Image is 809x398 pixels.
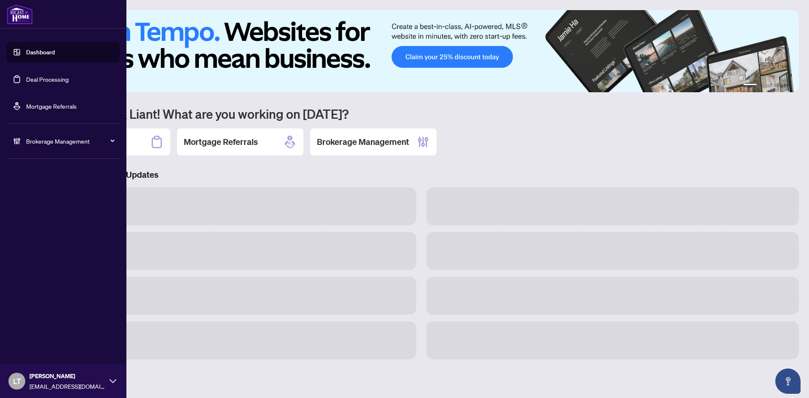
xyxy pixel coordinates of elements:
[44,106,799,122] h1: Welcome back Liant! What are you working on [DATE]?
[29,371,105,381] span: [PERSON_NAME]
[743,84,757,87] button: 1
[7,4,33,24] img: logo
[44,10,799,92] img: Slide 0
[26,136,114,146] span: Brokerage Management
[767,84,770,87] button: 3
[184,136,258,148] h2: Mortgage Referrals
[26,48,55,56] a: Dashboard
[775,369,801,394] button: Open asap
[780,84,784,87] button: 5
[26,75,69,83] a: Deal Processing
[760,84,763,87] button: 2
[26,102,77,110] a: Mortgage Referrals
[787,84,790,87] button: 6
[13,375,21,387] span: LT
[29,382,105,391] span: [EMAIL_ADDRESS][DOMAIN_NAME]
[774,84,777,87] button: 4
[44,169,799,181] h3: Brokerage & Industry Updates
[317,136,409,148] h2: Brokerage Management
